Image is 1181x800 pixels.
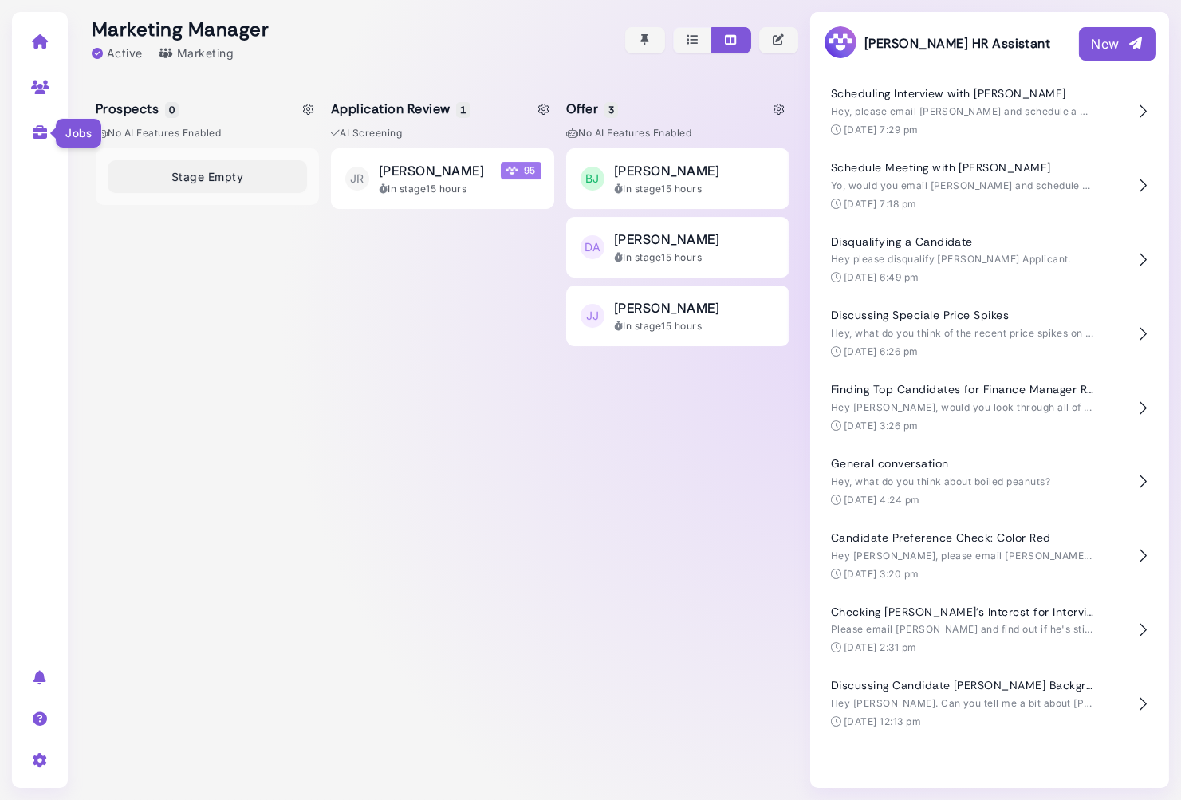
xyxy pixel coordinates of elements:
[165,102,179,118] span: 0
[831,87,1094,100] h4: Scheduling Interview with [PERSON_NAME]
[823,371,1156,445] button: Finding Top Candidates for Finance Manager Role Hey [PERSON_NAME], would you look through all of ...
[844,715,921,727] time: [DATE] 12:13 pm
[823,25,1050,62] h3: [PERSON_NAME] HR Assistant
[844,124,919,136] time: [DATE] 7:29 pm
[501,162,541,179] span: 95
[823,75,1156,149] button: Scheduling Interview with [PERSON_NAME] Hey, please email [PERSON_NAME] and schedule a 30 min int...
[844,198,917,210] time: [DATE] 7:18 pm
[844,568,919,580] time: [DATE] 3:20 pm
[844,641,917,653] time: [DATE] 2:31 pm
[831,475,1050,487] span: Hey, what do you think about boiled peanuts?
[823,149,1156,223] button: Schedule Meeting with [PERSON_NAME] Yo, would you email [PERSON_NAME] and schedule meeting with h...
[55,118,102,148] div: Jobs
[823,445,1156,519] button: General conversation Hey, what do you think about boiled peanuts? [DATE] 4:24 pm
[1092,34,1144,53] div: New
[844,494,920,506] time: [DATE] 4:24 pm
[831,457,1094,471] h4: General conversation
[506,165,518,176] img: Megan Score
[96,126,221,140] span: No AI Features enabled
[581,167,604,191] span: BJ
[831,605,1094,619] h4: Checking [PERSON_NAME]'s Interest for Interview Scheduling
[331,126,402,140] span: AI Screening
[614,250,777,265] div: In stage 15 hours
[379,161,484,180] span: [PERSON_NAME]
[823,593,1156,668] button: Checking [PERSON_NAME]'s Interest for Interview Scheduling Please email [PERSON_NAME] and find ou...
[831,309,1094,322] h4: Discussing Speciale Price Spikes
[566,101,616,116] h5: Offer
[331,148,554,209] button: JR [PERSON_NAME] Megan Score 95 In stage15 hours
[379,182,541,196] div: In stage 15 hours
[844,420,919,432] time: [DATE] 3:26 pm
[614,319,777,333] div: In stage 15 hours
[566,148,789,209] button: BJ [PERSON_NAME] In stage15 hours
[96,101,176,116] h5: Prospects
[15,111,65,152] a: Jobs
[1079,27,1156,61] button: New
[566,126,691,140] span: No AI Features enabled
[823,297,1156,371] button: Discussing Speciale Price Spikes Hey, what do you think of the recent price spikes on the Special...
[823,223,1156,298] button: Disqualifying a Candidate Hey please disqualify [PERSON_NAME] Applicant. [DATE] 6:49 pm
[823,519,1156,593] button: Candidate Preference Check: Color Red Hey [PERSON_NAME], please email [PERSON_NAME] and see he th...
[831,531,1094,545] h4: Candidate Preference Check: Color Red
[345,167,369,191] span: JR
[581,304,604,328] span: JJ
[831,235,1094,249] h4: Disqualifying a Candidate
[831,383,1094,396] h4: Finding Top Candidates for Finance Manager Role
[831,327,1151,339] span: Hey, what do you think of the recent price spikes on the Speciale?
[831,161,1094,175] h4: Schedule Meeting with [PERSON_NAME]
[566,286,789,346] button: JJ [PERSON_NAME] In stage15 hours
[581,235,604,259] span: DA
[831,679,1094,692] h4: Discussing Candidate [PERSON_NAME] Background
[614,182,777,196] div: In stage 15 hours
[831,253,1071,265] span: Hey please disqualify [PERSON_NAME] Applicant.
[604,102,618,118] span: 3
[844,345,919,357] time: [DATE] 6:26 pm
[823,667,1156,741] button: Discussing Candidate [PERSON_NAME] Background Hey [PERSON_NAME]. Can you tell me a bit about [PER...
[566,217,789,278] button: DA [PERSON_NAME] In stage15 hours
[614,161,719,180] span: [PERSON_NAME]
[92,18,269,41] h2: Marketing Manager
[171,168,243,185] span: Stage Empty
[331,101,468,116] h5: Application Review
[844,271,919,283] time: [DATE] 6:49 pm
[92,45,143,61] div: Active
[614,298,719,317] span: [PERSON_NAME]
[159,45,234,61] div: Marketing
[456,102,470,118] span: 1
[614,230,719,249] span: [PERSON_NAME]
